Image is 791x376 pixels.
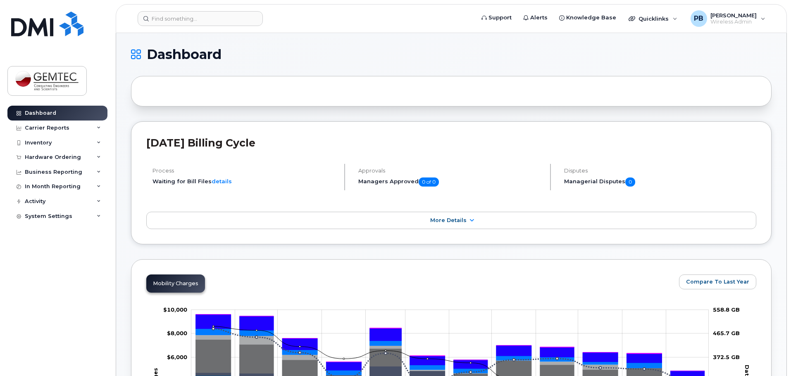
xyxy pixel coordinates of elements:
[146,137,756,149] h2: [DATE] Billing Cycle
[152,168,337,174] h4: Process
[167,330,187,336] g: $0
[147,48,222,61] span: Dashboard
[212,178,232,184] a: details
[358,177,543,187] h5: Managers Approved
[163,306,187,313] g: $0
[679,274,756,289] button: Compare To Last Year
[564,168,756,174] h4: Disputes
[152,177,337,185] li: Waiting for Bill Files
[358,168,543,174] h4: Approvals
[196,315,705,371] g: QST
[625,177,635,187] span: 0
[713,354,740,360] tspan: 372.5 GB
[167,354,187,360] tspan: $6,000
[713,306,740,313] tspan: 558.8 GB
[167,354,187,360] g: $0
[713,330,740,336] tspan: 465.7 GB
[167,330,187,336] tspan: $8,000
[419,177,439,187] span: 0 of 0
[430,217,467,223] span: More Details
[686,278,749,286] span: Compare To Last Year
[564,177,756,187] h5: Managerial Disputes
[163,306,187,313] tspan: $10,000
